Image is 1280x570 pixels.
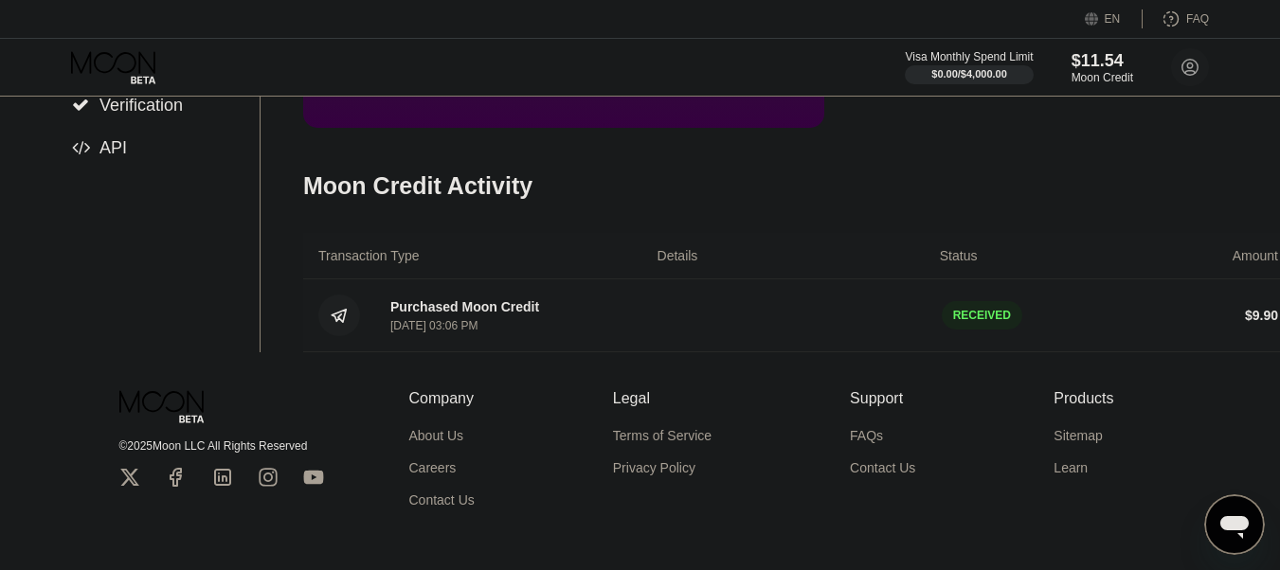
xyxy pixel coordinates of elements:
[1054,428,1102,443] div: Sitemap
[850,460,915,475] div: Contact Us
[1204,494,1265,555] iframe: Button to launch messaging window
[1233,248,1278,263] div: Amount
[613,390,712,407] div: Legal
[850,390,915,407] div: Support
[658,248,698,263] div: Details
[613,460,695,475] div: Privacy Policy
[99,138,127,157] span: API
[71,139,90,156] div: 
[940,248,978,263] div: Status
[71,97,90,114] div: 
[409,492,475,508] div: Contact Us
[390,319,478,332] div: [DATE] 03:06 PM
[390,299,539,314] div: Purchased Moon Credit
[409,428,464,443] div: About Us
[1054,460,1088,475] div: Learn
[72,139,90,156] span: 
[905,50,1033,63] div: Visa Monthly Spend Limit
[1072,71,1133,84] div: Moon Credit
[119,439,324,453] div: © 2025 Moon LLC All Rights Reserved
[1245,308,1278,323] div: $ 9.90
[318,248,420,263] div: Transaction Type
[409,390,475,407] div: Company
[1143,9,1209,28] div: FAQ
[905,50,1033,84] div: Visa Monthly Spend Limit$0.00/$4,000.00
[931,68,1007,80] div: $0.00 / $4,000.00
[1105,12,1121,26] div: EN
[1085,9,1143,28] div: EN
[850,428,883,443] div: FAQs
[1072,51,1133,71] div: $11.54
[613,428,712,443] div: Terms of Service
[942,301,1022,330] div: RECEIVED
[72,97,89,114] span: 
[1072,51,1133,84] div: $11.54Moon Credit
[1186,12,1209,26] div: FAQ
[99,96,183,115] span: Verification
[1054,390,1113,407] div: Products
[409,460,457,475] div: Careers
[303,172,532,200] div: Moon Credit Activity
